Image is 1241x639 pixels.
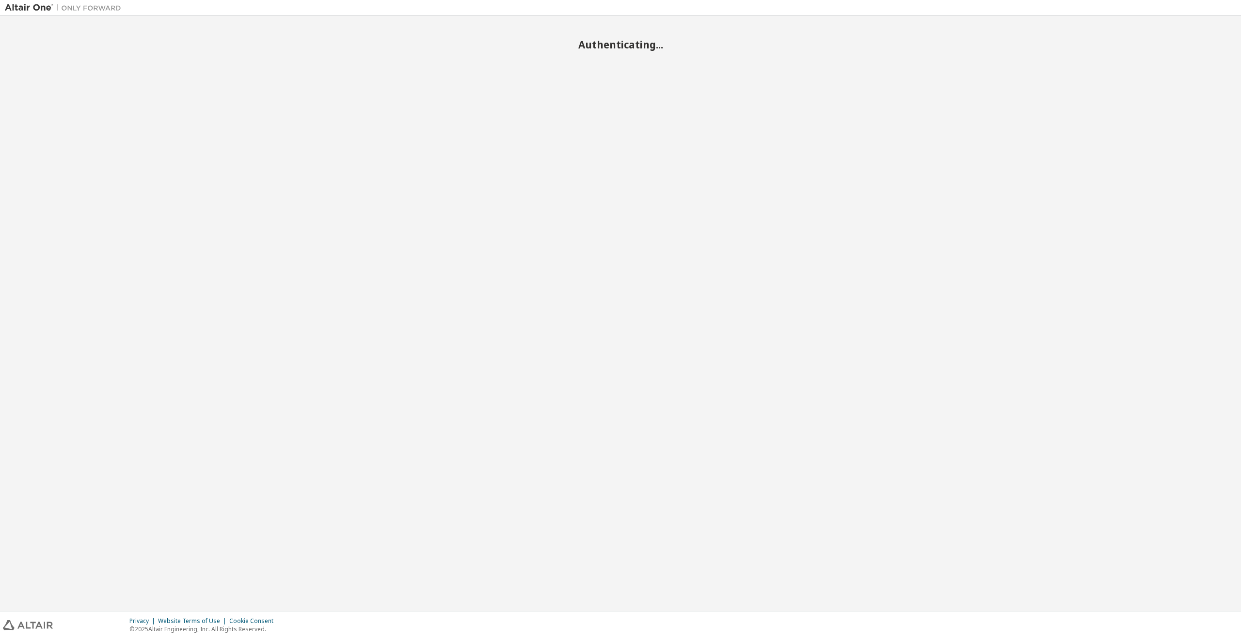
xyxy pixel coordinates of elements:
div: Website Terms of Use [158,617,229,625]
p: © 2025 Altair Engineering, Inc. All Rights Reserved. [129,625,279,633]
img: altair_logo.svg [3,620,53,630]
div: Cookie Consent [229,617,279,625]
img: Altair One [5,3,126,13]
div: Privacy [129,617,158,625]
h2: Authenticating... [5,38,1236,51]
